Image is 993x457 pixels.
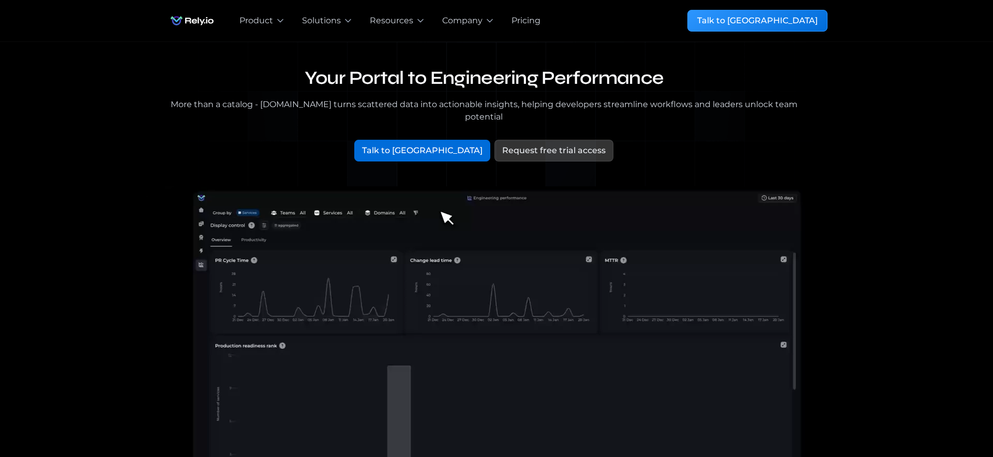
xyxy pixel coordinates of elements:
[502,144,606,157] div: Request free trial access
[165,98,803,123] div: More than a catalog - [DOMAIN_NAME] turns scattered data into actionable insights, helping develo...
[239,14,273,27] div: Product
[925,389,979,443] iframe: Chatbot
[370,14,413,27] div: Resources
[494,140,613,161] a: Request free trial access
[354,140,490,161] a: Talk to [GEOGRAPHIC_DATA]
[165,10,219,31] img: Rely.io logo
[697,14,818,27] div: Talk to [GEOGRAPHIC_DATA]
[302,14,341,27] div: Solutions
[165,67,803,90] h1: Your Portal to Engineering Performance
[442,14,483,27] div: Company
[165,10,219,31] a: home
[511,14,540,27] a: Pricing
[362,144,483,157] div: Talk to [GEOGRAPHIC_DATA]
[687,10,827,32] a: Talk to [GEOGRAPHIC_DATA]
